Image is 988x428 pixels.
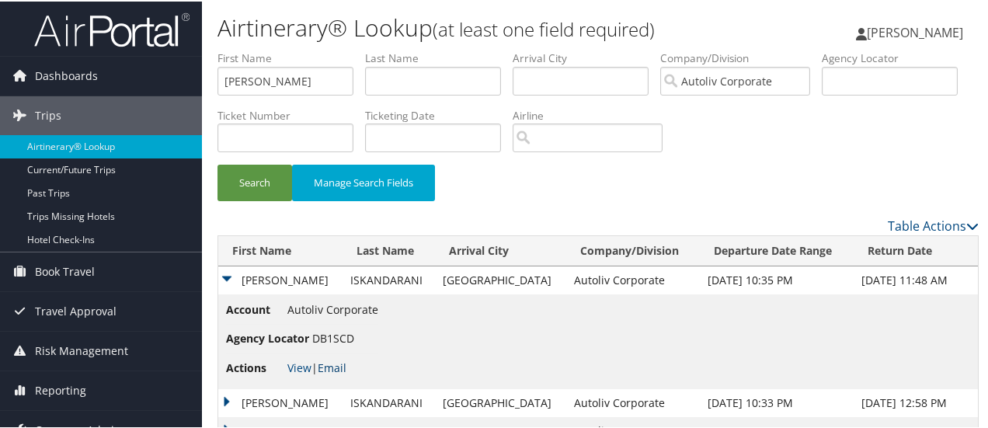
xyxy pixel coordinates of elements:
span: | [287,359,346,374]
span: Travel Approval [35,291,117,329]
span: Risk Management [35,330,128,369]
td: [DATE] 12:58 PM [854,388,978,416]
th: Company/Division [566,235,700,265]
span: Trips [35,95,61,134]
span: Book Travel [35,251,95,290]
label: Last Name [365,49,513,64]
label: Company/Division [660,49,822,64]
td: [PERSON_NAME] [218,265,343,293]
td: [DATE] 11:48 AM [854,265,978,293]
th: Last Name: activate to sort column ascending [343,235,435,265]
a: Email [318,359,346,374]
th: Departure Date Range: activate to sort column ascending [700,235,854,265]
th: Return Date: activate to sort column ascending [854,235,978,265]
td: [GEOGRAPHIC_DATA] [435,265,566,293]
td: ISKANDARANI [343,388,435,416]
td: ISKANDARANI [343,265,435,293]
a: Table Actions [888,216,979,233]
th: First Name: activate to sort column ascending [218,235,343,265]
span: Reporting [35,370,86,409]
th: Arrival City: activate to sort column ascending [435,235,566,265]
button: Search [217,163,292,200]
td: Autoliv Corporate [566,388,700,416]
label: Ticket Number [217,106,365,122]
h1: Airtinerary® Lookup [217,10,725,43]
label: Agency Locator [822,49,969,64]
td: [DATE] 10:33 PM [700,388,854,416]
td: [PERSON_NAME] [218,388,343,416]
img: airportal-logo.png [34,10,190,47]
span: Agency Locator [226,329,309,346]
label: Ticketing Date [365,106,513,122]
a: View [287,359,311,374]
span: Dashboards [35,55,98,94]
td: Autoliv Corporate [566,265,700,293]
td: [DATE] 10:35 PM [700,265,854,293]
span: [PERSON_NAME] [867,23,963,40]
td: [GEOGRAPHIC_DATA] [435,388,566,416]
button: Manage Search Fields [292,163,435,200]
span: Autoliv Corporate [287,301,378,315]
label: First Name [217,49,365,64]
span: Account [226,300,284,317]
span: DB1SCD [312,329,354,344]
small: (at least one field required) [433,15,655,40]
label: Airline [513,106,674,122]
span: Actions [226,358,284,375]
label: Arrival City [513,49,660,64]
a: [PERSON_NAME] [856,8,979,54]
